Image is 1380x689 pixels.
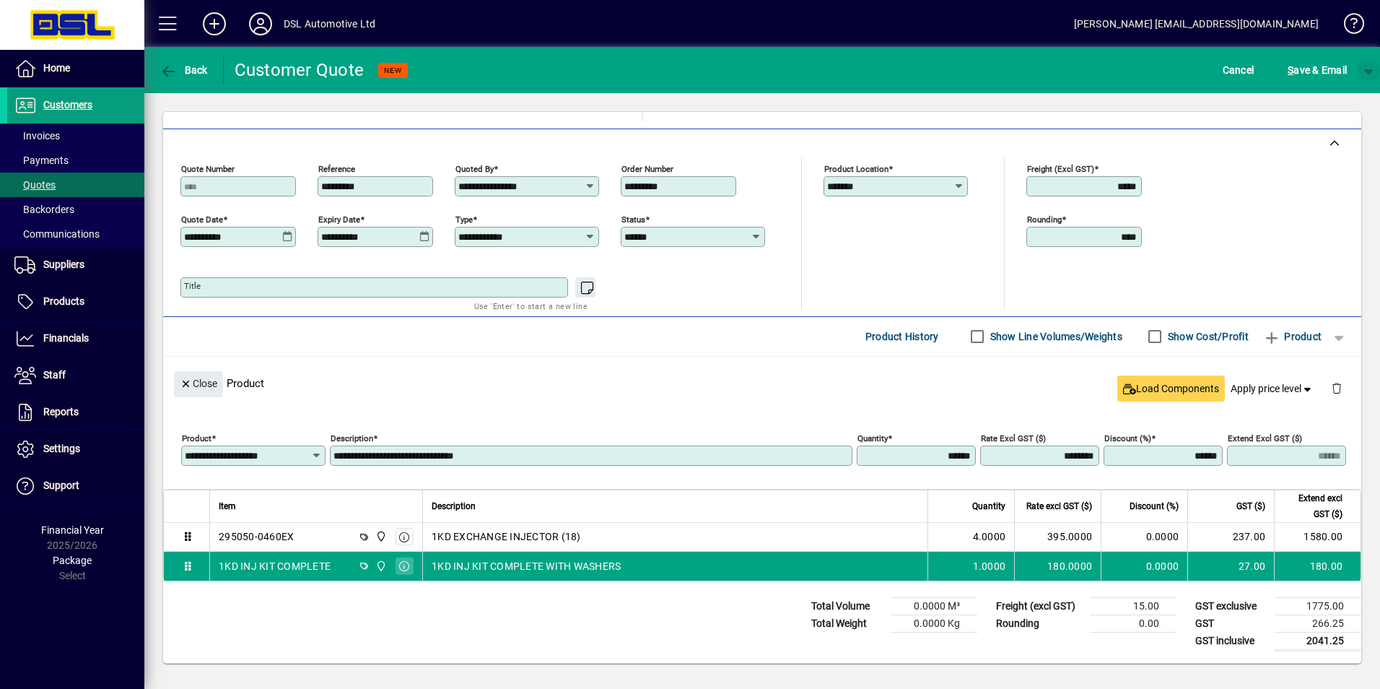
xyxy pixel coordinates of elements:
span: Quotes [14,179,56,191]
button: Cancel [1219,57,1258,83]
button: Back [156,57,211,83]
app-page-header-button: Back [144,57,224,83]
span: Central [372,558,388,574]
span: Cancel [1223,58,1254,82]
td: 15.00 [1090,597,1176,615]
a: Home [7,51,144,87]
span: Back [160,64,208,76]
td: Freight (excl GST) [989,597,1090,615]
button: Close [174,371,223,397]
a: Communications [7,222,144,246]
span: Communications [14,228,100,240]
span: Invoices [14,130,60,142]
td: Total Weight [804,615,891,632]
a: Payments [7,148,144,173]
span: NEW [384,66,402,75]
button: Save & Email [1280,57,1354,83]
div: [PERSON_NAME] [EMAIL_ADDRESS][DOMAIN_NAME] [1074,12,1319,35]
td: 1775.00 [1275,597,1361,615]
div: 1KD INJ KIT COMPLETE [219,559,331,573]
span: Product [1263,325,1322,348]
a: Products [7,284,144,320]
mat-label: Rounding [1027,214,1062,224]
span: Backorders [14,204,74,215]
button: Product [1256,324,1329,350]
mat-label: Status [621,214,645,224]
div: 395.0000 [1023,529,1092,544]
span: Central [372,529,388,545]
span: Close [180,372,217,396]
a: Financials [7,321,144,357]
span: Customers [43,99,92,110]
span: GST ($) [1236,498,1265,514]
span: Home [43,62,70,74]
button: Apply price level [1225,376,1320,402]
mat-label: Quoted by [455,163,494,173]
span: Quantity [972,498,1005,514]
td: Total Volume [804,597,891,615]
span: Payments [14,155,69,166]
span: S [1288,64,1293,76]
button: Profile [237,11,284,37]
a: Backorders [7,197,144,222]
a: Settings [7,431,144,467]
mat-label: Rate excl GST ($) [981,433,1046,443]
td: 180.00 [1274,552,1361,581]
mat-label: Product location [824,163,888,173]
td: GST [1188,615,1275,632]
span: Description [432,498,476,514]
label: Show Cost/Profit [1165,329,1249,344]
div: Product [163,357,1361,409]
mat-label: Expiry date [318,214,360,224]
td: 2041.25 [1275,632,1361,650]
span: Package [53,555,92,566]
a: Reports [7,394,144,430]
span: Rate excl GST ($) [1026,498,1092,514]
span: Suppliers [43,259,84,270]
span: Staff [43,369,66,381]
a: Staff [7,357,144,394]
button: Product History [860,324,945,350]
td: GST exclusive [1188,597,1275,615]
mat-label: Quote date [181,214,223,224]
mat-label: Order number [621,163,673,173]
span: Financials [43,332,89,344]
button: Delete [1319,371,1354,406]
td: Rounding [989,615,1090,632]
label: Show Line Volumes/Weights [987,329,1122,344]
mat-label: Quantity [857,433,888,443]
span: 1.0000 [973,559,1006,573]
td: GST inclusive [1188,632,1275,650]
mat-label: Quote number [181,163,235,173]
mat-label: Reference [318,163,355,173]
td: 266.25 [1275,615,1361,632]
mat-label: Freight (excl GST) [1027,163,1094,173]
mat-label: Extend excl GST ($) [1228,433,1302,443]
div: 180.0000 [1023,559,1092,573]
span: ave & Email [1288,58,1347,82]
app-page-header-button: Delete [1319,381,1354,394]
span: Support [43,480,79,491]
td: 0.0000 Kg [891,615,977,632]
mat-label: Discount (%) [1104,433,1151,443]
mat-label: Description [331,433,373,443]
a: Suppliers [7,247,144,283]
app-page-header-button: Close [170,376,227,389]
a: Support [7,468,144,504]
div: Customer Quote [235,58,364,82]
mat-label: Title [184,281,201,291]
mat-hint: Use 'Enter' to start a new line [474,298,588,314]
button: Load Components [1117,376,1225,402]
a: Invoices [7,123,144,148]
span: Settings [43,443,80,454]
a: Knowledge Base [1333,3,1362,50]
mat-label: Type [455,214,473,224]
span: Apply price level [1231,381,1314,396]
td: 27.00 [1187,552,1274,581]
span: Extend excl GST ($) [1283,490,1342,522]
span: Financial Year [41,524,104,536]
div: 295050-0460EX [219,529,294,544]
td: 0.0000 [1101,552,1187,581]
span: Load Components [1123,381,1219,396]
td: 237.00 [1187,523,1274,552]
